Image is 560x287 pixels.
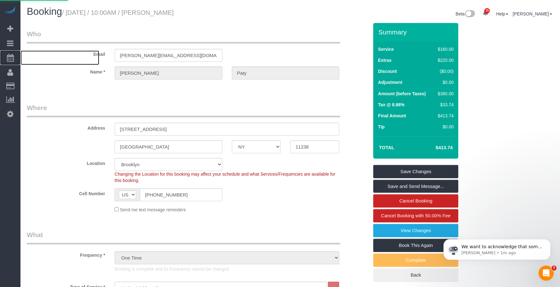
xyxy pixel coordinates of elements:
[232,67,340,79] input: Last Name
[22,188,110,197] label: Cell Number
[496,11,508,16] a: Help
[27,29,340,44] legend: Who
[140,188,222,201] input: Cell Number
[378,102,404,108] label: Tax @ 8.88%
[62,9,174,16] small: / [DATE] / 10:00AM / [PERSON_NAME]
[378,91,426,97] label: Amount (before Taxes)
[378,124,385,130] label: Tip
[513,11,552,16] a: [PERSON_NAME]
[484,8,490,13] span: 25
[27,103,340,117] legend: Where
[4,6,16,15] img: Automaid Logo
[435,124,454,130] div: $0.00
[22,158,110,167] label: Location
[378,57,391,63] label: Extras
[373,180,458,193] a: Save and Send Message...
[27,6,62,17] span: Booking
[435,46,454,52] div: $160.00
[539,266,554,281] iframe: Intercom live chat
[115,67,222,79] input: First Name
[417,145,453,150] h4: $413.74
[115,266,340,272] p: Booking is complete and its Frequency cannot be changed
[373,194,458,208] a: Cancel Booking
[435,102,454,108] div: $33.74
[435,91,454,97] div: $380.00
[378,113,406,119] label: Final Amount
[373,239,458,252] a: Book This Again
[435,68,454,74] div: ($0.00)
[22,250,110,258] label: Frequency *
[22,49,110,57] label: Email
[551,266,557,271] span: 7
[435,57,454,63] div: $220.00
[381,213,451,218] span: Cancel Booking with 50.00% Fee
[27,230,340,244] legend: What
[373,224,458,237] a: View Changes
[115,140,222,153] input: City
[290,140,339,153] input: Zip Code
[456,11,475,16] a: Beta
[22,67,110,75] label: Name *
[378,28,455,36] h3: Summary
[465,10,475,18] img: New interface
[378,46,394,52] label: Service
[373,268,458,282] a: Back
[373,165,458,178] a: Save Changes
[120,207,186,212] span: Send me text message reminders
[435,113,454,119] div: $413.74
[378,79,402,85] label: Adjustment
[373,209,458,222] a: Cancel Booking with 50.00% Fee
[379,145,394,150] strong: Total
[435,79,454,85] div: $0.00
[115,49,222,62] input: Email
[115,172,335,183] span: Changing the Location for this booking may affect your schedule and what Services/Frequencies are...
[22,123,110,131] label: Address
[434,226,560,270] iframe: Intercom notifications message
[479,6,492,20] a: 25
[378,68,397,74] label: Discount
